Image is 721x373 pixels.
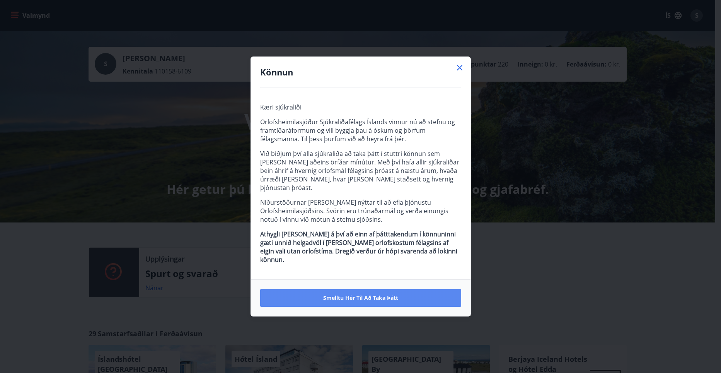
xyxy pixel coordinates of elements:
[260,66,461,78] h4: Könnun
[260,198,461,224] p: Niðurstöðurnar [PERSON_NAME] nýttar til að efla þjónustu Orlofsheimilasjóðsins. Svörin eru trúnað...
[260,118,461,143] p: Orlofsheimilasjóður Sjúkraliðafélags Íslands vinnur nú að stefnu og framtíðaráformum og vill bygg...
[323,294,398,302] span: Smelltu hér til að taka þátt
[260,289,461,307] button: Smelltu hér til að taka þátt
[260,230,457,264] strong: Athygli [PERSON_NAME] á því að einn af þátttakendum í könnuninni gæti unnið helgadvöl í [PERSON_N...
[260,149,461,192] p: Við biðjum því alla sjúkraliða að taka þátt í stuttri könnun sem [PERSON_NAME] aðeins örfáar mínú...
[260,103,461,111] p: Kæri sjúkraliði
